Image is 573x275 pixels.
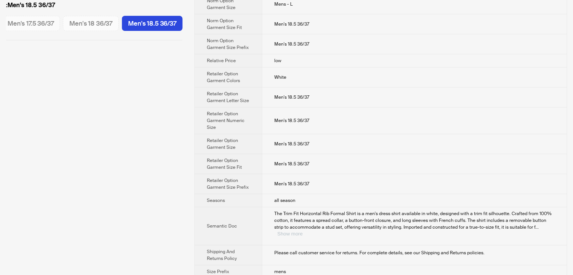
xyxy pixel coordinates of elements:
span: Retailer Option Garment Size Prefix [207,177,249,190]
label: unavailable [1,16,60,31]
span: White [274,74,286,80]
span: ... [535,224,539,230]
span: Shipping And Returns Policy [207,249,237,261]
span: The Trim Fit Horizontal Rib Formal Shirt is a men's dress shirt available in white, designed with... [274,211,552,230]
label: Men's 18.5 36/37 [6,1,182,10]
span: Men's 18.5 36/37 [274,118,309,124]
span: Retailer Option Garment Colors [207,71,240,84]
span: Semantic Doc [207,223,237,229]
span: Seasons [207,197,225,203]
span: Norm Option Garment Size Fit [207,18,242,31]
span: Retailer Option Garment Size [207,137,238,150]
span: Men's 18.5 36/37 [128,19,176,27]
span: Men's 18.5 36/37 [274,94,309,100]
span: Retailer Option Garment Numeric Size [207,111,244,130]
span: Men's 18.5 36/37 [274,21,309,27]
div: Please call customer service for returns. For complete details, see our Shipping and Returns poli... [274,249,555,256]
span: Size Prefix [207,269,229,275]
span: mens [274,269,286,275]
span: Norm Option Garment Size Prefix [207,38,249,50]
span: Men's 18 36/37 [69,19,112,27]
span: Men's 17.5 36/37 [8,19,53,27]
label: available [122,16,182,31]
label: unavailable [63,16,119,31]
span: Men's 18.5 36/37 [274,141,309,147]
div: The Trim Fit Horizontal Rib Formal Shirt is a men's dress shirt available in white, designed with... [274,210,555,237]
span: Men's 18.5 36/37 [274,41,309,47]
span: Retailer Option Garment Size Fit [207,157,242,170]
span: Relative Price [207,58,236,64]
span: : [6,1,8,9]
span: Men's 18.5 36/37 [274,181,309,187]
button: Expand [277,231,303,237]
span: Retailer Option Garment Letter Size [207,91,249,104]
span: all season [274,197,295,203]
span: Men's 18.5 36/37 [274,161,309,167]
span: Mens - L [274,1,293,7]
span: low [274,58,281,64]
